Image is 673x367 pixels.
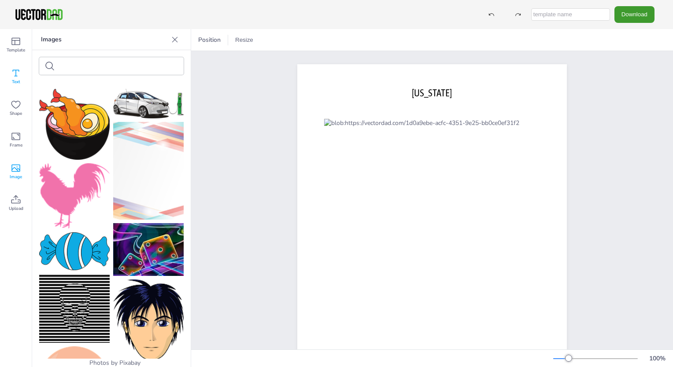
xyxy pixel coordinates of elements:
span: Shape [10,110,22,117]
button: Resize [232,33,257,47]
button: Download [614,6,655,22]
div: Photos by [32,359,191,367]
a: Pixabay [119,359,141,367]
img: given-67935_150.jpg [113,223,184,275]
img: cock-1893885_150.png [39,163,110,229]
img: car-3321668_150.png [113,89,184,118]
span: Frame [10,142,22,149]
span: Template [7,47,25,54]
img: skull-2759911_150.png [39,274,110,343]
span: Position [196,36,222,44]
img: noodle-3899206_150.png [39,89,110,160]
p: Images [41,29,168,50]
span: Image [10,173,22,180]
span: [US_STATE] [412,87,452,99]
span: Text [12,78,20,85]
img: candy-6887678_150.png [39,232,110,270]
img: VectorDad-1.png [14,8,64,21]
img: boy-38262_150.png [113,279,184,361]
input: template name [531,8,610,21]
img: background-1829559_150.png [113,122,184,220]
div: 100 % [647,354,668,363]
span: Upload [9,205,23,212]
